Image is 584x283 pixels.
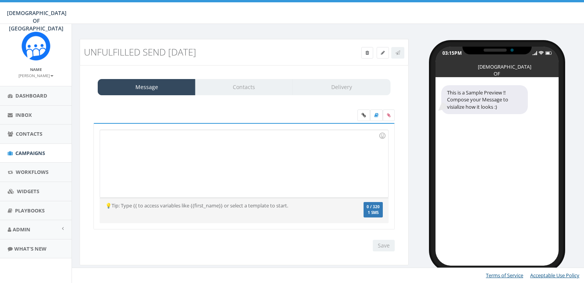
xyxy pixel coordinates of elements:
img: Rally_Corp_Icon.png [22,32,50,61]
span: Workflows [16,168,48,175]
span: Widgets [17,188,39,195]
span: Admin [13,226,30,233]
div: 💡Tip: Type {{ to access variables like {{first_name}} or select a template to start. [100,202,340,209]
div: This is a Sample Preview !! Compose your Message to visialize how it looks :) [441,85,528,115]
span: Dashboard [15,92,47,99]
span: Delete Campaign [365,49,369,56]
span: Playbooks [15,207,45,214]
div: [DEMOGRAPHIC_DATA] OF [GEOGRAPHIC_DATA] [478,63,516,67]
a: Acceptable Use Policy [530,272,579,279]
small: Name [30,67,42,72]
small: [PERSON_NAME] [18,73,53,78]
span: Inbox [15,111,32,118]
div: 03:15PM [442,50,462,56]
span: What's New [14,245,47,252]
span: Campaigns [15,150,45,157]
h3: unfulfilled send [DATE] [84,47,321,57]
span: [DEMOGRAPHIC_DATA] OF [GEOGRAPHIC_DATA] [7,9,67,32]
a: Terms of Service [486,272,523,279]
span: Contacts [16,130,42,137]
a: [PERSON_NAME] [18,72,53,79]
span: 0 / 320 [367,204,380,209]
a: Message [98,79,195,95]
label: Insert Template Text [370,109,383,121]
span: Edit Campaign [381,49,385,56]
span: 1 SMS [367,211,380,215]
span: Attach your media [383,109,395,121]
